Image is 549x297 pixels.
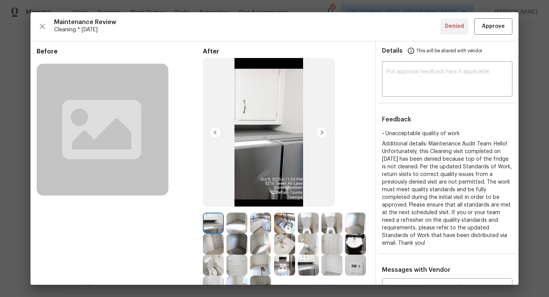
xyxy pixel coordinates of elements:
[54,18,440,26] span: Maintenance Review
[37,48,203,55] span: Before
[382,141,512,246] span: Additional details: Maintenance Audit Team: Hello! Unfortunately, this Cleaning visit completed o...
[474,18,512,35] button: Approve
[203,48,369,55] span: After
[382,116,411,123] span: Feedback
[382,267,450,273] span: Messages with Vendor
[482,22,505,31] span: Approve
[416,42,482,60] span: This will be shared with vendor
[54,26,440,34] span: Cleaning * [DATE]
[382,42,403,60] span: Details
[316,126,328,139] img: right-chevron-button-url
[382,131,460,136] span: • Unacceptable quality of work
[209,126,222,139] img: left-chevron-button-url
